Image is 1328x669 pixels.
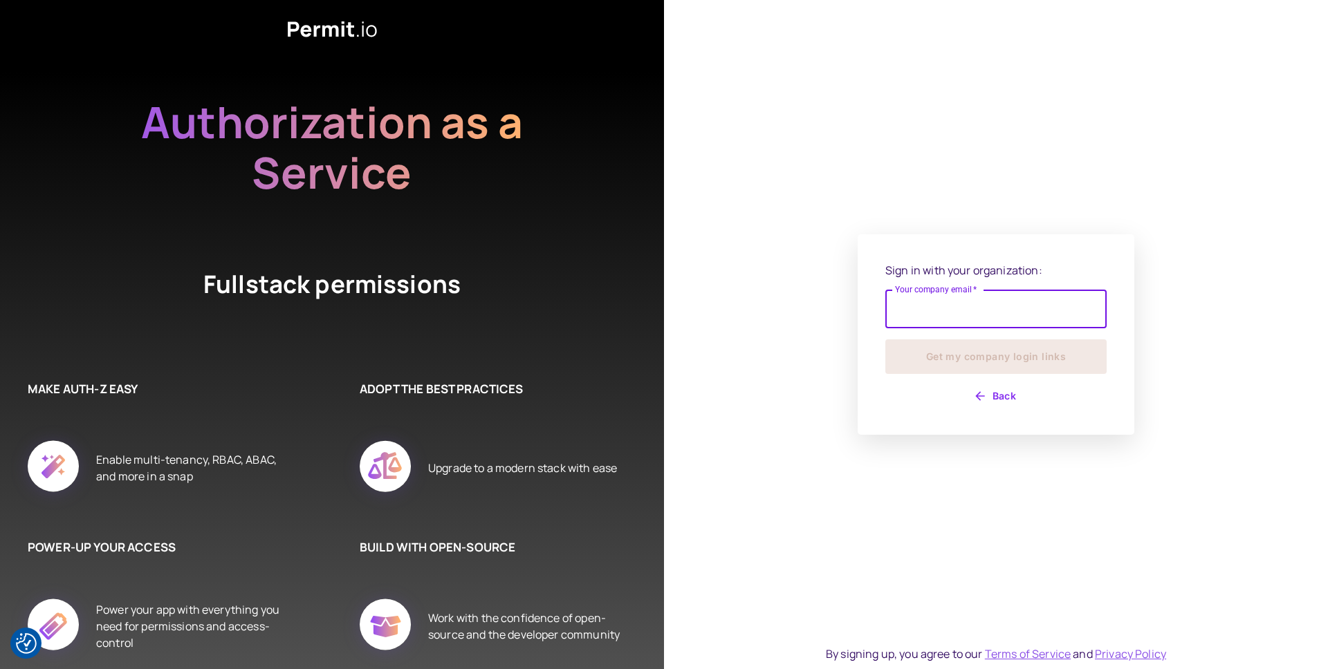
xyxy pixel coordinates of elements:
[826,646,1166,662] div: By signing up, you agree to our and
[360,538,622,556] h6: BUILD WITH OPEN-SOURCE
[885,339,1107,374] button: Get my company login links
[96,425,290,511] div: Enable multi-tenancy, RBAC, ABAC, and more in a snap
[428,583,622,669] div: Work with the confidence of open-source and the developer community
[28,380,290,398] h6: MAKE AUTH-Z EASY
[985,646,1071,661] a: Terms of Service
[360,380,622,398] h6: ADOPT THE BEST PRACTICES
[16,633,37,654] button: Consent Preferences
[152,267,512,325] h4: Fullstack permissions
[895,283,977,295] label: Your company email
[428,425,617,511] div: Upgrade to a modern stack with ease
[885,262,1107,279] p: Sign in with your organization:
[97,97,567,200] h2: Authorization as a Service
[1095,646,1166,661] a: Privacy Policy
[96,583,290,669] div: Power your app with everything you need for permissions and access-control
[16,633,37,654] img: Revisit consent button
[885,385,1107,407] button: Back
[28,538,290,556] h6: POWER-UP YOUR ACCESS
